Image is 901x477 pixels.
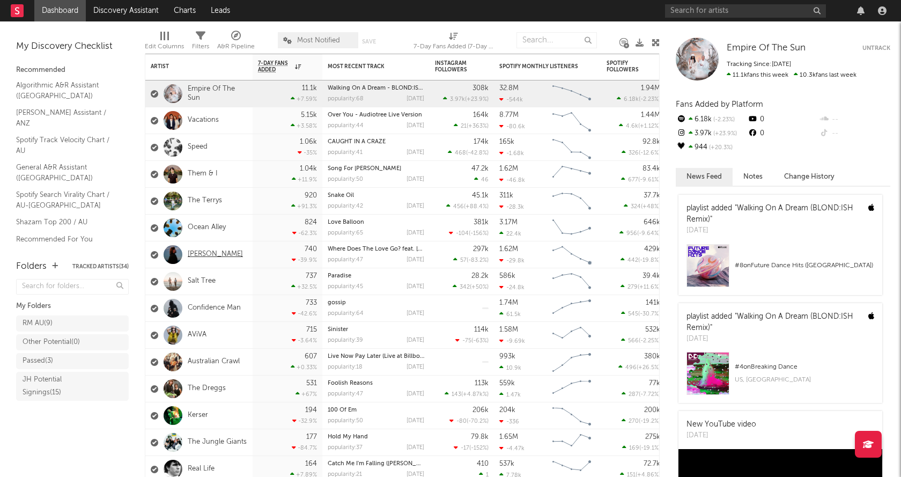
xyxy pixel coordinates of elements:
[686,313,853,332] a: "Walking On A Dream (BLOND:ISH Remix)"
[188,438,247,447] a: The Jungle Giants
[460,284,470,290] span: 342
[819,113,890,127] div: --
[499,219,518,226] div: 3.17M
[328,327,424,333] div: Sinister
[188,384,226,393] a: The Dreggs
[712,117,735,123] span: -2.23 %
[328,112,424,118] div: Over You - Audiotree Live Version
[621,176,660,183] div: ( )
[188,411,208,420] a: Kerser
[626,231,637,237] span: 956
[622,149,660,156] div: ( )
[474,219,489,226] div: 381k
[292,417,317,424] div: -32.9 %
[328,139,386,145] a: CAUGHT IN A CRAZE
[328,177,363,182] div: popularity: 50
[16,64,129,77] div: Recommended
[640,419,659,424] span: -19.2 %
[291,122,317,129] div: +3.58 %
[499,407,515,414] div: 204k
[188,304,241,313] a: Confidence Man
[328,284,363,290] div: popularity: 45
[516,32,597,48] input: Search...
[328,166,424,172] div: Song For Sarah
[188,250,243,259] a: [PERSON_NAME]
[499,85,519,92] div: 32.8M
[468,419,487,424] span: -70.2 %
[407,150,424,156] div: [DATE]
[454,122,489,129] div: ( )
[499,138,514,145] div: 165k
[548,268,596,295] svg: Chart title
[499,112,519,119] div: 8.77M
[188,116,219,125] a: Vacations
[678,352,882,403] a: #4onBreaking DanceUS, [GEOGRAPHIC_DATA]
[644,353,660,360] div: 380k
[499,418,519,425] div: -336
[328,85,424,91] div: Walking On A Dream - BLOND:ISH Remix
[629,392,639,398] span: 287
[328,407,357,413] a: 100 Of Em
[642,204,659,210] span: +48 %
[328,354,445,359] a: Live Now Pay Later (Live at Billboard 1981)
[407,230,424,236] div: [DATE]
[328,96,364,102] div: popularity: 68
[639,284,659,290] span: +11.6 %
[449,230,489,237] div: ( )
[499,380,515,387] div: 559k
[644,407,660,414] div: 200k
[639,231,659,237] span: -9.64 %
[192,27,209,58] div: Filters
[640,97,659,102] span: -2.23 %
[686,419,756,430] div: New YouTube video
[641,112,660,119] div: 1.44M
[472,192,489,199] div: 45.1k
[407,337,424,343] div: [DATE]
[499,257,525,264] div: -29.8k
[499,311,521,318] div: 61.5k
[16,372,129,401] a: JH Potential Signings(15)
[292,176,317,183] div: +11.9 %
[727,72,856,78] span: 10.3k fans last week
[328,246,477,252] a: Where Does The Love Go? feat. [GEOGRAPHIC_DATA]
[499,246,518,253] div: 1.62M
[435,60,472,73] div: Instagram Followers
[328,219,364,225] a: Love Balloon
[548,241,596,268] svg: Chart title
[305,407,317,414] div: 194
[16,162,118,184] a: General A&R Assistant ([GEOGRAPHIC_DATA])
[188,331,206,340] a: AViVA
[217,40,255,53] div: A&R Pipeline
[449,417,489,424] div: ( )
[499,337,525,344] div: -9.69k
[676,168,733,186] button: News Feed
[328,193,354,199] a: Snake Oil
[773,168,845,186] button: Change History
[548,322,596,349] svg: Chart title
[455,150,466,156] span: 468
[448,149,489,156] div: ( )
[292,337,317,344] div: -3.64 %
[328,337,363,343] div: popularity: 39
[188,85,247,103] a: Empire Of The Sun
[621,310,660,317] div: ( )
[328,112,422,118] a: Over You - Audiotree Live Version
[640,150,659,156] span: -12.6 %
[472,407,489,414] div: 206k
[407,257,424,263] div: [DATE]
[328,273,424,279] div: Paradise
[481,177,489,183] span: 46
[473,246,489,253] div: 297k
[640,311,659,317] span: -30.7 %
[629,150,639,156] span: 326
[16,260,47,273] div: Folders
[624,203,660,210] div: ( )
[499,177,525,184] div: -46.8k
[499,364,521,371] div: 10.9k
[628,311,638,317] span: 545
[301,112,317,119] div: 5.15k
[471,273,489,280] div: 28.2k
[678,244,882,295] a: #8onFuture Dance Hits ([GEOGRAPHIC_DATA])
[188,143,208,152] a: Speed
[472,85,489,92] div: 308k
